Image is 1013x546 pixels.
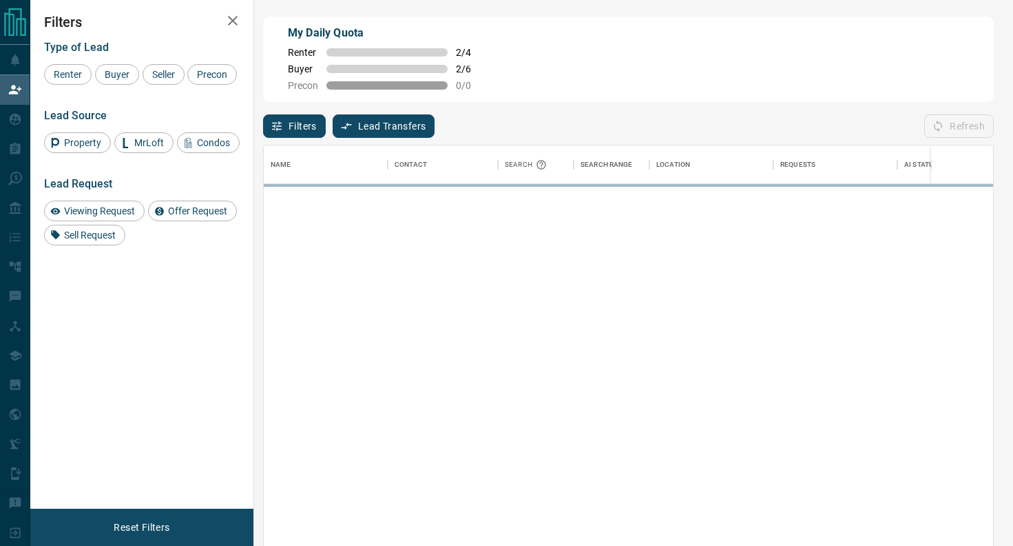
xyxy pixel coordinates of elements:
p: My Daily Quota [288,25,486,41]
div: Search Range [574,145,649,184]
span: Buyer [100,69,134,80]
button: Reset Filters [105,516,178,539]
div: Buyer [95,64,139,85]
button: Lead Transfers [333,114,435,138]
div: Property [44,132,111,153]
div: Contact [395,145,427,184]
div: Renter [44,64,92,85]
span: Sell Request [59,230,121,241]
div: Location [649,145,773,184]
span: Lead Request [44,177,112,190]
span: Offer Request [163,205,232,216]
div: Requests [780,145,815,184]
div: Seller [143,64,185,85]
div: Precon [187,64,237,85]
span: Condos [192,137,235,148]
span: Seller [147,69,180,80]
span: Property [59,137,106,148]
div: Name [264,145,388,184]
span: 2 / 4 [456,47,486,58]
span: Lead Source [44,109,107,122]
span: Precon [192,69,232,80]
button: Filters [263,114,326,138]
div: Search Range [581,145,633,184]
span: Viewing Request [59,205,140,216]
div: Contact [388,145,498,184]
span: 0 / 0 [456,80,486,91]
div: Condos [177,132,240,153]
span: Renter [288,47,318,58]
div: Viewing Request [44,201,145,221]
span: 2 / 6 [456,63,486,74]
div: Name [271,145,291,184]
div: Location [656,145,690,184]
div: Search [505,145,550,184]
span: MrLoft [129,137,169,148]
div: Sell Request [44,225,125,245]
div: MrLoft [114,132,174,153]
span: Renter [49,69,87,80]
span: Type of Lead [44,41,109,54]
h2: Filters [44,14,240,30]
div: Offer Request [148,201,237,221]
span: Precon [288,80,318,91]
div: AI Status [904,145,938,184]
span: Buyer [288,63,318,74]
div: Requests [773,145,897,184]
